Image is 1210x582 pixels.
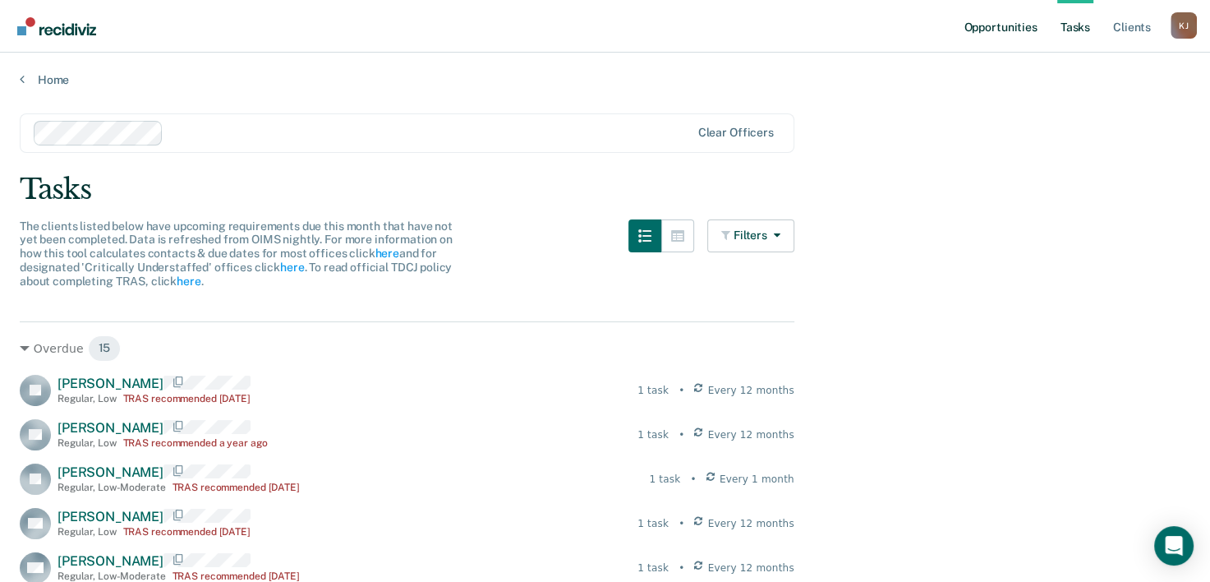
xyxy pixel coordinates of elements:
span: Every 1 month [720,472,794,487]
span: Every 12 months [708,516,794,531]
span: Every 12 months [708,561,794,575]
span: [PERSON_NAME] [58,553,163,569]
span: [PERSON_NAME] [58,509,163,524]
div: 1 task [649,472,680,487]
div: Regular , Low [58,526,117,538]
div: TRAS recommended [DATE] [123,526,251,538]
span: Every 12 months [708,383,794,398]
div: • [690,472,696,487]
div: Open Intercom Messenger [1154,526,1194,566]
div: Regular , Low-Moderate [58,482,166,493]
div: TRAS recommended [DATE] [123,393,251,404]
a: here [280,261,304,274]
div: • [679,383,684,398]
div: TRAS recommended [DATE] [173,482,300,493]
div: • [679,561,684,575]
span: Every 12 months [708,427,794,442]
span: The clients listed below have upcoming requirements due this month that have not yet been complet... [20,219,453,288]
div: 1 task [637,561,669,575]
div: • [679,427,684,442]
div: TRAS recommended a year ago [123,437,268,449]
span: [PERSON_NAME] [58,376,163,391]
button: Profile dropdown button [1171,12,1197,39]
a: here [177,275,200,288]
div: Overdue 15 [20,335,794,362]
div: Regular , Low [58,393,117,404]
span: 15 [88,335,122,362]
span: [PERSON_NAME] [58,420,163,436]
a: here [375,247,398,260]
div: 1 task [637,516,669,531]
a: Home [20,72,1190,87]
span: [PERSON_NAME] [58,464,163,480]
div: 1 task [637,383,669,398]
div: Tasks [20,173,1190,206]
div: K J [1171,12,1197,39]
div: Regular , Low [58,437,117,449]
img: Recidiviz [17,17,96,35]
div: 1 task [637,427,669,442]
div: Regular , Low-Moderate [58,570,166,582]
button: Filters [707,219,794,252]
div: TRAS recommended [DATE] [173,570,300,582]
div: Clear officers [698,126,774,140]
div: • [679,516,684,531]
